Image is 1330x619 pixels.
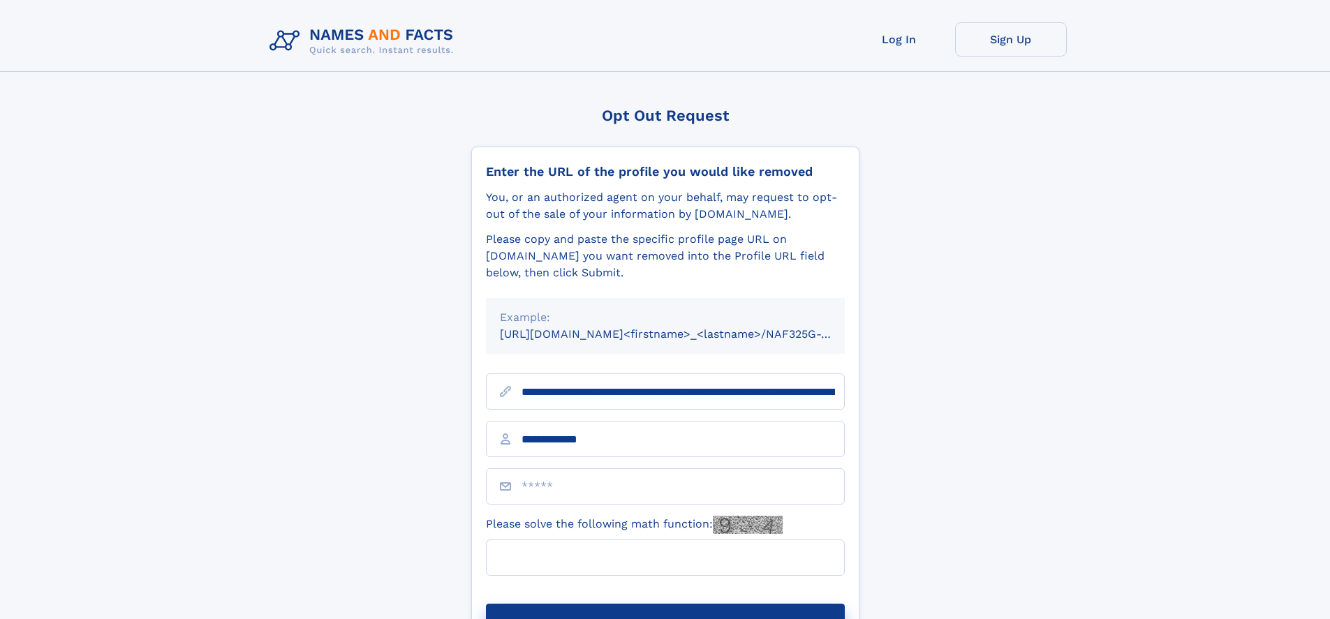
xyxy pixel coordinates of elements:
a: Log In [843,22,955,57]
div: Opt Out Request [471,107,859,124]
div: Enter the URL of the profile you would like removed [486,164,845,179]
img: Logo Names and Facts [264,22,465,60]
a: Sign Up [955,22,1067,57]
div: Example: [500,309,831,326]
div: You, or an authorized agent on your behalf, may request to opt-out of the sale of your informatio... [486,189,845,223]
label: Please solve the following math function: [486,516,783,534]
small: [URL][DOMAIN_NAME]<firstname>_<lastname>/NAF325G-xxxxxxxx [500,327,871,341]
div: Please copy and paste the specific profile page URL on [DOMAIN_NAME] you want removed into the Pr... [486,231,845,281]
